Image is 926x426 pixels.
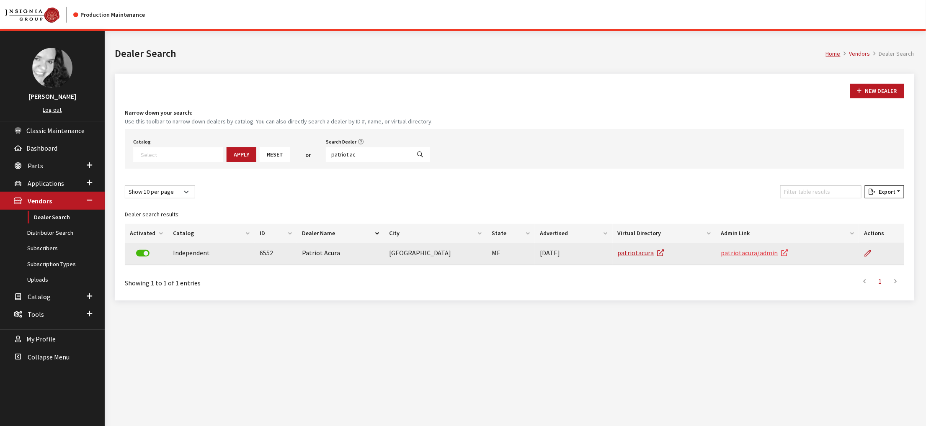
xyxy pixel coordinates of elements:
[26,335,56,344] span: My Profile
[168,224,255,243] th: Catalog: activate to sort column ascending
[28,179,64,187] span: Applications
[260,147,290,162] button: Reset
[384,224,487,243] th: City: activate to sort column ascending
[716,224,859,243] th: Admin Link: activate to sort column ascending
[32,48,72,88] img: Khrystal Dorton
[26,144,57,152] span: Dashboard
[26,126,85,135] span: Classic Maintenance
[864,243,878,264] a: Edit Dealer
[859,224,904,243] th: Actions
[826,50,841,57] a: Home
[141,151,223,158] textarea: Search
[28,162,43,170] span: Parts
[850,84,904,98] button: New Dealer
[305,151,311,159] span: or
[133,147,223,162] span: Select
[297,243,384,265] td: Patriot Acura
[297,224,384,243] th: Dealer Name: activate to sort column descending
[613,224,716,243] th: Virtual Directory: activate to sort column ascending
[28,353,70,361] span: Collapse Menu
[125,117,904,126] small: Use this toolbar to narrow down dealers by catalog. You can also directly search a dealer by ID #...
[8,91,96,101] h3: [PERSON_NAME]
[873,273,888,290] a: 1
[410,147,430,162] button: Search
[136,250,150,257] label: Deactivate Dealer
[326,147,410,162] input: Search
[115,46,826,61] h1: Dealer Search
[73,10,145,19] div: Production Maintenance
[5,7,73,23] a: Insignia Group logo
[5,8,59,23] img: Catalog Maintenance
[841,49,870,58] li: Vendors
[487,224,535,243] th: State: activate to sort column ascending
[875,188,895,195] span: Export
[43,106,62,113] a: Log out
[865,185,904,198] button: Export
[125,224,168,243] th: Activated: activate to sort column ascending
[133,138,151,146] label: Catalog
[28,293,51,301] span: Catalog
[384,243,487,265] td: [GEOGRAPHIC_DATA]
[255,243,297,265] td: 6552
[28,197,52,205] span: Vendors
[227,147,256,162] button: Apply
[255,224,297,243] th: ID: activate to sort column ascending
[125,205,904,224] caption: Dealer search results:
[721,249,788,257] a: patriotacura/admin
[168,243,255,265] td: Independent
[535,243,612,265] td: [DATE]
[125,272,444,288] div: Showing 1 to 1 of 1 entries
[28,310,44,318] span: Tools
[618,249,664,257] a: patriotacura
[780,185,862,198] input: Filter table results
[125,108,904,117] h4: Narrow down your search:
[326,138,356,146] label: Search Dealer
[487,243,535,265] td: ME
[870,49,914,58] li: Dealer Search
[535,224,612,243] th: Advertised: activate to sort column ascending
